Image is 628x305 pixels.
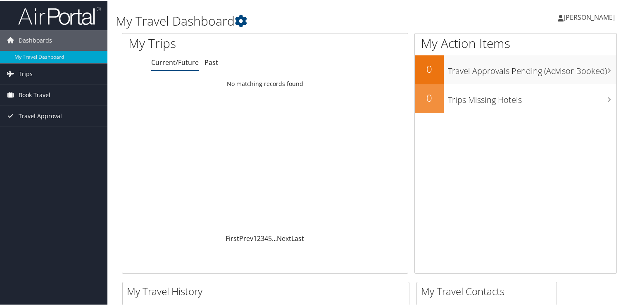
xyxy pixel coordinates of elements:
[205,57,218,66] a: Past
[415,55,616,83] a: 0Travel Approvals Pending (Advisor Booked)
[122,76,408,91] td: No matching records found
[226,233,239,242] a: First
[564,12,615,21] span: [PERSON_NAME]
[257,233,261,242] a: 2
[421,284,557,298] h2: My Travel Contacts
[239,233,253,242] a: Prev
[19,84,50,105] span: Book Travel
[253,233,257,242] a: 1
[261,233,264,242] a: 3
[558,4,623,29] a: [PERSON_NAME]
[415,34,616,51] h1: My Action Items
[268,233,272,242] a: 5
[415,83,616,112] a: 0Trips Missing Hotels
[127,284,409,298] h2: My Travel History
[116,12,454,29] h1: My Travel Dashboard
[415,61,444,75] h2: 0
[19,29,52,50] span: Dashboards
[264,233,268,242] a: 4
[19,63,33,83] span: Trips
[18,5,101,25] img: airportal-logo.png
[291,233,304,242] a: Last
[415,90,444,104] h2: 0
[151,57,199,66] a: Current/Future
[448,89,616,105] h3: Trips Missing Hotels
[448,60,616,76] h3: Travel Approvals Pending (Advisor Booked)
[277,233,291,242] a: Next
[19,105,62,126] span: Travel Approval
[272,233,277,242] span: …
[128,34,283,51] h1: My Trips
